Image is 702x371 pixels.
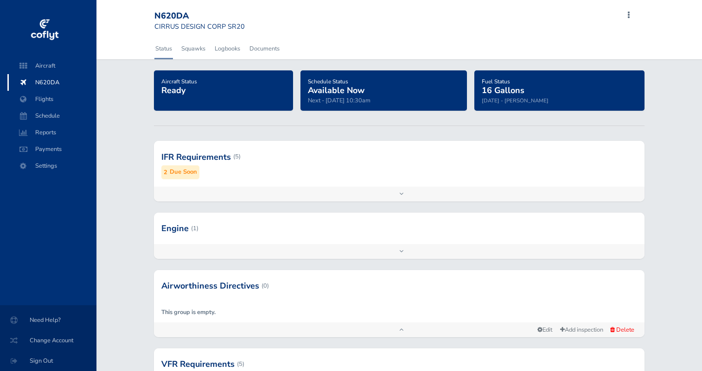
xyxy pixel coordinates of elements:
span: Flights [17,91,87,107]
span: Schedule Status [308,78,348,85]
a: Logbooks [214,38,241,59]
div: N620DA [154,11,245,21]
span: Ready [161,85,185,96]
small: Due Soon [170,167,197,177]
span: Change Account [11,332,85,349]
span: Reports [17,124,87,141]
span: 16 Gallons [482,85,524,96]
a: Edit [534,324,556,336]
span: N620DA [17,74,87,91]
strong: This group is empty. [161,308,216,316]
span: Payments [17,141,87,157]
a: Squawks [180,38,206,59]
a: Schedule StatusAvailable Now [308,75,364,96]
span: Fuel Status [482,78,510,85]
button: Delete [607,325,637,335]
span: Sign Out [11,352,85,369]
span: Schedule [17,107,87,124]
span: Need Help? [11,312,85,328]
img: coflyt logo [29,16,60,44]
a: Status [154,38,173,59]
span: Available Now [308,85,364,96]
small: CIRRUS DESIGN CORP SR20 [154,22,245,31]
span: Settings [17,157,87,174]
span: Next - [DATE] 10:30am [308,96,370,105]
span: Delete [616,326,634,334]
a: Add inspection [556,323,607,337]
span: Aircraft Status [161,78,197,85]
span: Edit [537,326,552,334]
span: Aircraft [17,57,87,74]
small: [DATE] - [PERSON_NAME] [482,97,549,104]
a: Documents [249,38,281,59]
